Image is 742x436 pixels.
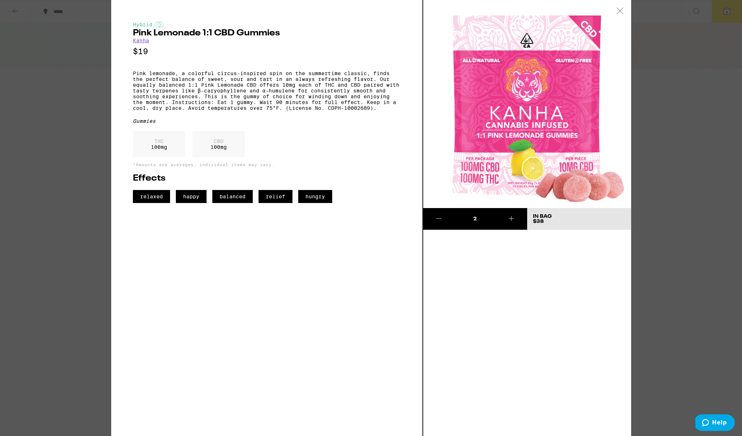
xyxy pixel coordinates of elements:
[527,208,631,230] button: In Bag$38
[133,38,149,43] a: Kanha
[533,219,544,224] span: $38
[454,215,496,223] div: 2
[155,22,164,27] img: hybridColor.svg
[133,131,185,157] div: 100 mg
[192,131,245,157] div: 100 mg
[695,414,735,432] iframe: Opens a widget where you can find more information
[151,138,167,144] p: THC
[533,214,552,219] div: In Bag
[133,190,170,203] span: relaxed
[298,190,332,203] span: hungry
[133,22,401,27] div: Hybrid
[259,190,292,203] span: relief
[133,47,401,56] p: $19
[212,190,253,203] span: balanced
[133,174,401,183] h2: Effects
[176,190,207,203] span: happy
[133,70,401,111] p: Pink lemonade, a colorful circus-inspired spin on the summertime classic, finds the perfect balan...
[133,29,401,38] h2: Pink Lemonade 1:1 CBD Gummies
[211,138,227,144] p: CBD
[133,162,401,167] p: *Amounts are averages, individual items may vary.
[133,118,401,124] div: Gummies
